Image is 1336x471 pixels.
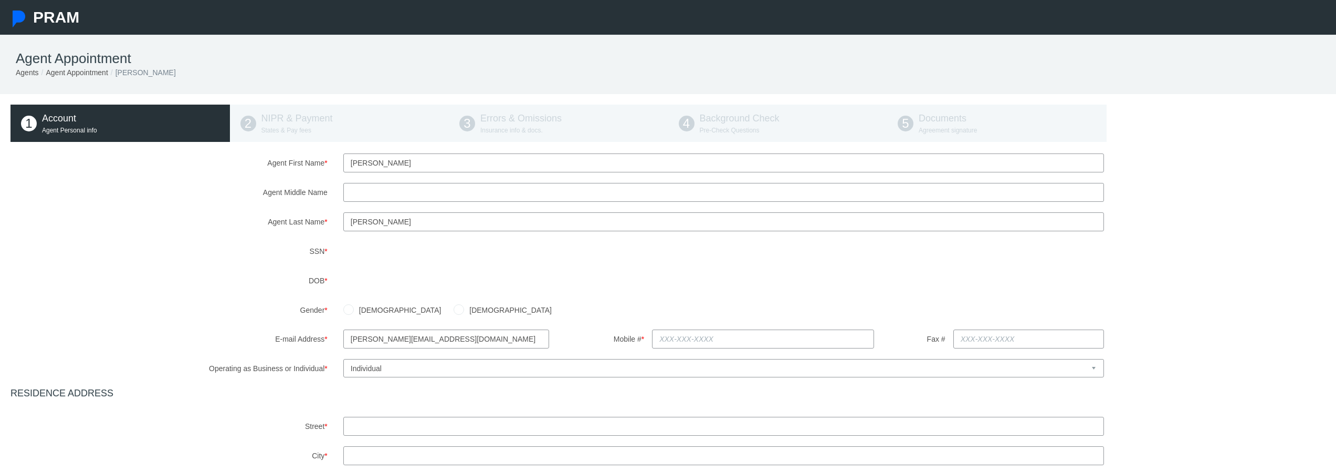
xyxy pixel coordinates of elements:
[16,67,39,78] li: Agents
[42,113,76,124] span: Account
[3,153,335,172] label: Agent First Name
[21,116,37,131] span: 1
[652,330,874,349] input: XXX-XXX-XXXX
[113,330,335,348] label: E-mail Address
[3,212,335,231] label: Agent Last Name
[354,304,441,316] label: [DEMOGRAPHIC_DATA]
[3,301,335,319] label: Gender
[3,183,335,202] label: Agent Middle Name
[3,417,335,436] label: Street
[10,388,1326,400] h4: RESIDENCE ADDRESS
[3,242,335,261] label: SSN
[3,359,335,377] label: Operating as Business or Individual
[3,446,335,465] label: City
[39,67,108,78] li: Agent Appointment
[953,330,1104,349] input: XXX-XXX-XXXX
[16,50,1320,67] h1: Agent Appointment
[108,67,176,78] li: [PERSON_NAME]
[10,11,27,27] img: Pram Partner
[33,8,79,26] span: PRAM
[42,126,219,136] p: Agent Personal info
[3,271,335,290] label: DOB
[464,304,552,316] label: [DEMOGRAPHIC_DATA]
[565,330,644,348] label: Mobile #
[890,330,945,348] label: Fax #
